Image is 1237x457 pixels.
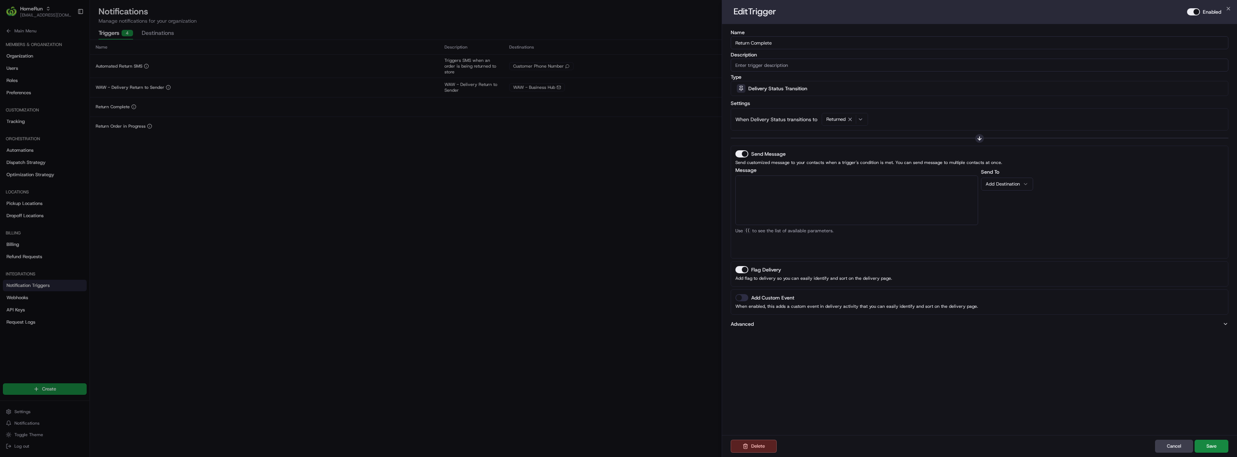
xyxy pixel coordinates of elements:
[731,440,777,453] button: Delete
[731,100,750,106] label: Settings
[731,74,1228,79] label: Type
[731,30,1228,35] label: Name
[822,113,868,126] button: Returned
[731,36,1228,49] input: Enter trigger name
[734,6,776,17] h3: Edit Trigger
[735,275,1224,282] p: Add flag to delivery so you can easily identify and sort on the delivery page.
[748,85,807,92] span: Delivery Status Transition
[1155,440,1193,453] button: Cancel
[735,168,978,173] label: Message
[826,116,846,123] span: Returned
[731,59,1228,72] input: Enter trigger description
[735,159,1224,166] p: Send customized message to your contacts when a trigger's condition is met. You can send message ...
[735,228,978,234] p: Use to see the list of available parameters.
[1203,8,1221,15] label: Enabled
[735,116,817,123] p: When Delivery Status transitions to
[731,52,1228,57] label: Description
[751,151,786,156] label: Send Message
[986,181,1023,187] div: Add Destination
[731,320,1228,328] button: Advanced
[751,267,781,272] label: Flag Delivery
[731,81,1228,96] button: Delivery Status Transition
[751,295,794,300] label: Add Custom Event
[1195,440,1228,453] button: Save
[731,320,754,328] p: Advanced
[981,169,999,175] label: Send To
[735,303,1224,310] p: When enabled, this adds a custom event in delivery activity that you can easily identify and sort...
